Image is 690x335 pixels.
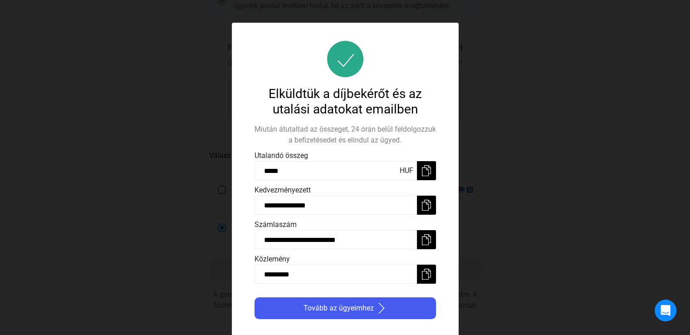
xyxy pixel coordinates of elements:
[376,303,387,314] img: arrow-right-white
[254,124,436,146] div: Miután átutaltad az összeget, 24 órán belül feldolgozzuk a befizetésedet és elindul az ügyed.
[254,297,436,319] button: Tovább az ügyeimhezarrow-right-white
[303,303,374,314] span: Tovább az ügyeimhez
[421,269,432,280] img: copy-white.svg
[254,86,436,117] div: Elküldtük a díjbekérőt és az utalási adatokat emailben
[254,255,290,263] span: Közlemény
[327,41,363,77] img: success-icon
[254,151,308,160] span: Utalandó összeg
[421,234,432,245] img: copy-white.svg
[655,300,676,321] div: Intercom Messenger megnyitása
[254,220,297,229] span: Számlaszám
[254,186,311,194] span: Kedvezményezett
[421,165,432,176] img: copy-white.svg
[421,200,432,211] img: copy-white.svg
